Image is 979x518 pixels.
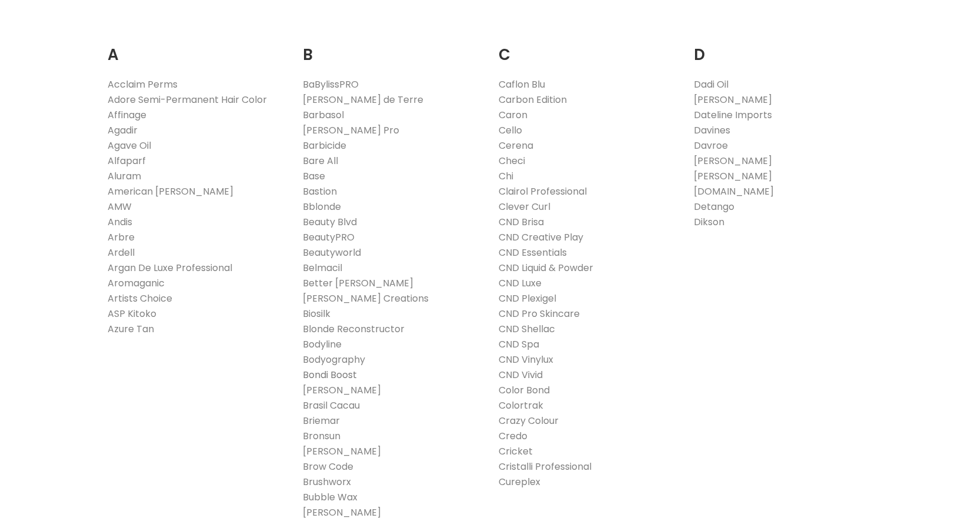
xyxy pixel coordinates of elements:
a: [PERSON_NAME] [303,383,381,397]
a: Aluram [108,169,141,183]
a: Ardell [108,246,135,259]
a: CND Vinylux [499,353,553,366]
a: CND Vivid [499,368,543,382]
a: Briemar [303,414,340,427]
a: Blonde Reconstructor [303,322,405,336]
a: Argan De Luxe Professional [108,261,232,275]
a: Biosilk [303,307,330,320]
a: Cerena [499,139,533,152]
a: Colortrak [499,399,543,412]
a: CND Pro Skincare [499,307,580,320]
a: Bubble Wax [303,490,357,504]
a: Davroe [694,139,728,152]
a: ASP Kitoko [108,307,156,320]
a: Cricket [499,445,533,458]
a: Crazy Colour [499,414,559,427]
a: Chi [499,169,513,183]
a: CND Luxe [499,276,542,290]
a: Cello [499,123,522,137]
a: [PERSON_NAME] [694,93,772,106]
a: Better [PERSON_NAME] [303,276,413,290]
a: CND Liquid & Powder [499,261,593,275]
a: [PERSON_NAME] Pro [303,123,399,137]
a: Barbasol [303,108,344,122]
a: Beautyworld [303,246,361,259]
a: Dateline Imports [694,108,772,122]
a: Brow Code [303,460,353,473]
a: Alfaparf [108,154,146,168]
a: CND Plexigel [499,292,556,305]
h2: C [499,28,677,67]
a: [PERSON_NAME] [303,445,381,458]
a: Aromaganic [108,276,165,290]
a: Bare All [303,154,338,168]
a: American [PERSON_NAME] [108,185,233,198]
a: Arbre [108,230,135,244]
a: Beauty Blvd [303,215,357,229]
a: Clever Curl [499,200,550,213]
a: Artists Choice [108,292,172,305]
a: Acclaim Perms [108,78,178,91]
a: Affinage [108,108,146,122]
a: Credo [499,429,527,443]
a: Clairol Professional [499,185,587,198]
a: Brushworx [303,475,351,489]
a: Caflon Blu [499,78,545,91]
a: Adore Semi-Permanent Hair Color [108,93,267,106]
a: Carbon Edition [499,93,567,106]
h2: D [694,28,872,67]
a: AMW [108,200,132,213]
a: [PERSON_NAME] Creations [303,292,429,305]
a: [DOMAIN_NAME] [694,185,774,198]
a: Detango [694,200,734,213]
a: [PERSON_NAME] [694,154,772,168]
a: Bblonde [303,200,341,213]
a: Belmacil [303,261,342,275]
h2: B [303,28,481,67]
a: Base [303,169,325,183]
a: Azure Tan [108,322,154,336]
a: Brasil Cacau [303,399,360,412]
a: CND Creative Play [499,230,583,244]
a: Agave Oil [108,139,151,152]
a: CND Essentials [499,246,567,259]
a: Bronsun [303,429,340,443]
a: CND Spa [499,337,539,351]
a: Bondi Boost [303,368,357,382]
a: Bodyography [303,353,365,366]
a: Cureplex [499,475,540,489]
a: [PERSON_NAME] de Terre [303,93,423,106]
a: Bastion [303,185,337,198]
a: Checi [499,154,525,168]
a: Davines [694,123,730,137]
a: BeautyPRO [303,230,355,244]
a: Bodyline [303,337,342,351]
a: Dadi Oil [694,78,729,91]
a: BaBylissPRO [303,78,359,91]
a: Dikson [694,215,724,229]
a: Barbicide [303,139,346,152]
a: CND Shellac [499,322,555,336]
a: [PERSON_NAME] [694,169,772,183]
a: Cristalli Professional [499,460,592,473]
a: Agadir [108,123,138,137]
a: Color Bond [499,383,550,397]
a: CND Brisa [499,215,544,229]
h2: A [108,28,286,67]
a: Andis [108,215,132,229]
a: Caron [499,108,527,122]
